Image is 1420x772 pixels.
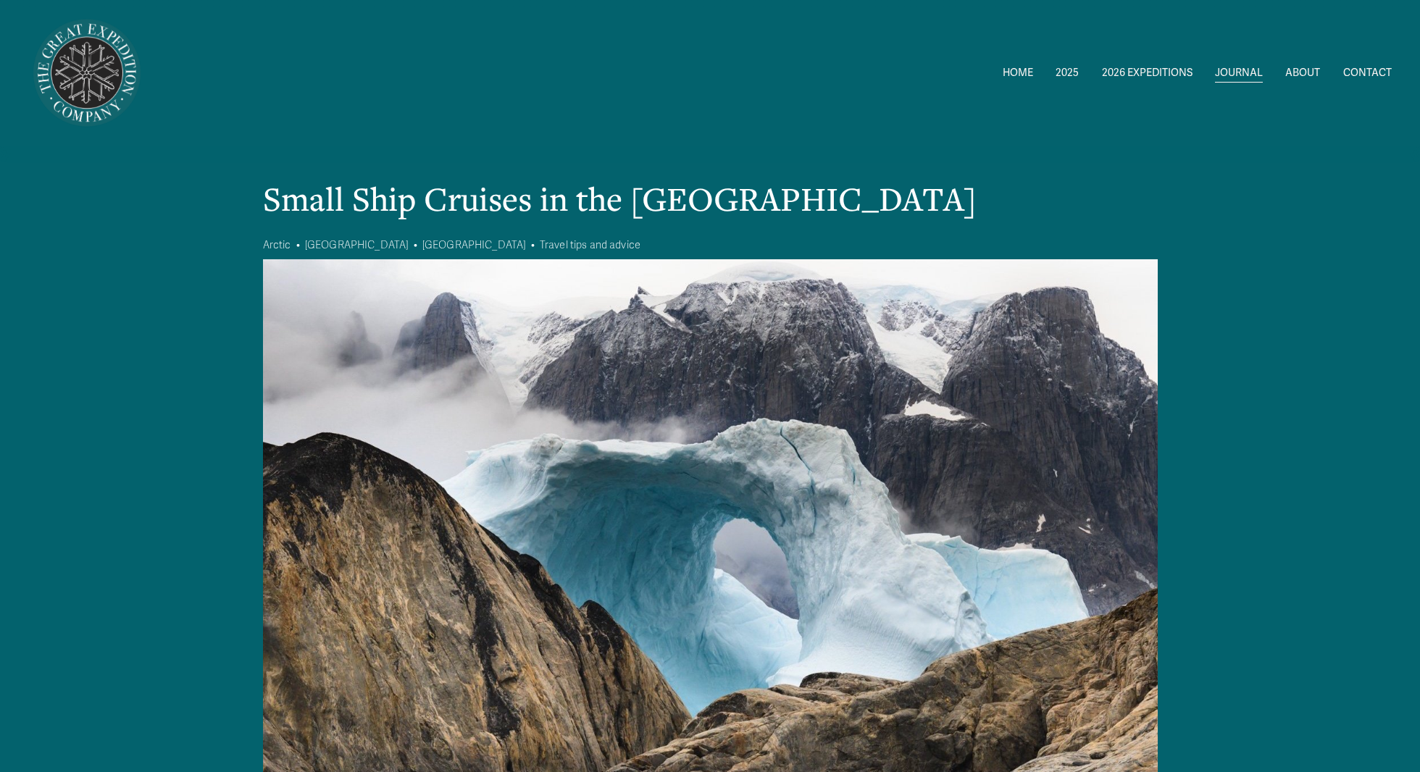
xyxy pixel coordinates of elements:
[1056,62,1079,83] a: folder dropdown
[305,239,408,251] a: [GEOGRAPHIC_DATA]
[1343,62,1392,83] a: CONTACT
[1056,64,1079,83] span: 2025
[1102,62,1193,83] a: folder dropdown
[1215,62,1263,83] a: JOURNAL
[28,14,146,132] img: Arctic Expeditions
[422,239,525,251] a: [GEOGRAPHIC_DATA]
[263,239,291,251] a: Arctic
[540,239,640,251] a: Travel tips and advice
[1285,62,1320,83] a: ABOUT
[263,175,1158,223] h1: Small Ship Cruises in the [GEOGRAPHIC_DATA]
[1102,64,1193,83] span: 2026 EXPEDITIONS
[1003,62,1033,83] a: HOME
